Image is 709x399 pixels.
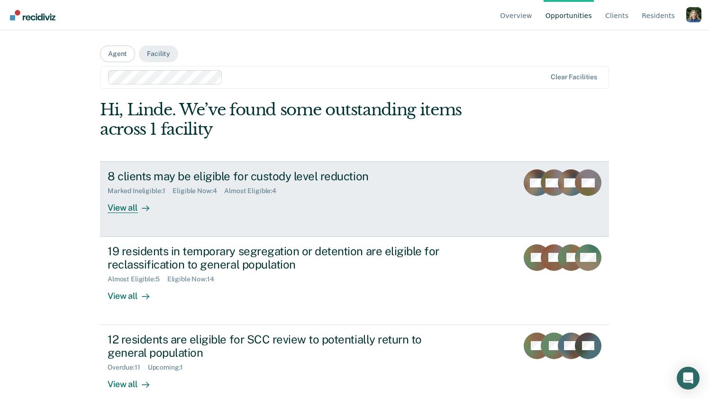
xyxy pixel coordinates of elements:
a: 8 clients may be eligible for custody level reductionMarked Ineligible:1Eligible Now:4Almost Elig... [100,161,609,236]
div: Open Intercom Messenger [677,367,700,390]
button: Facility [139,46,178,62]
img: Recidiviz [10,10,55,20]
div: 19 residents in temporary segregation or detention are eligible for reclassification to general p... [108,244,440,272]
div: Almost Eligible : 4 [224,187,284,195]
div: View all [108,371,161,390]
div: Overdue : 11 [108,363,148,371]
div: View all [108,195,161,213]
div: Clear facilities [551,73,597,81]
div: Upcoming : 1 [148,363,191,371]
button: Profile dropdown button [686,7,701,22]
div: View all [108,283,161,302]
div: Hi, Linde. We’ve found some outstanding items across 1 facility [100,100,507,139]
div: Eligible Now : 14 [167,275,222,283]
button: Agent [100,46,135,62]
a: 19 residents in temporary segregation or detention are eligible for reclassification to general p... [100,237,609,325]
div: Marked Ineligible : 1 [108,187,173,195]
div: 12 residents are eligible for SCC review to potentially return to general population [108,333,440,360]
div: Eligible Now : 4 [173,187,224,195]
div: 8 clients may be eligible for custody level reduction [108,169,440,183]
div: Almost Eligible : 5 [108,275,167,283]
